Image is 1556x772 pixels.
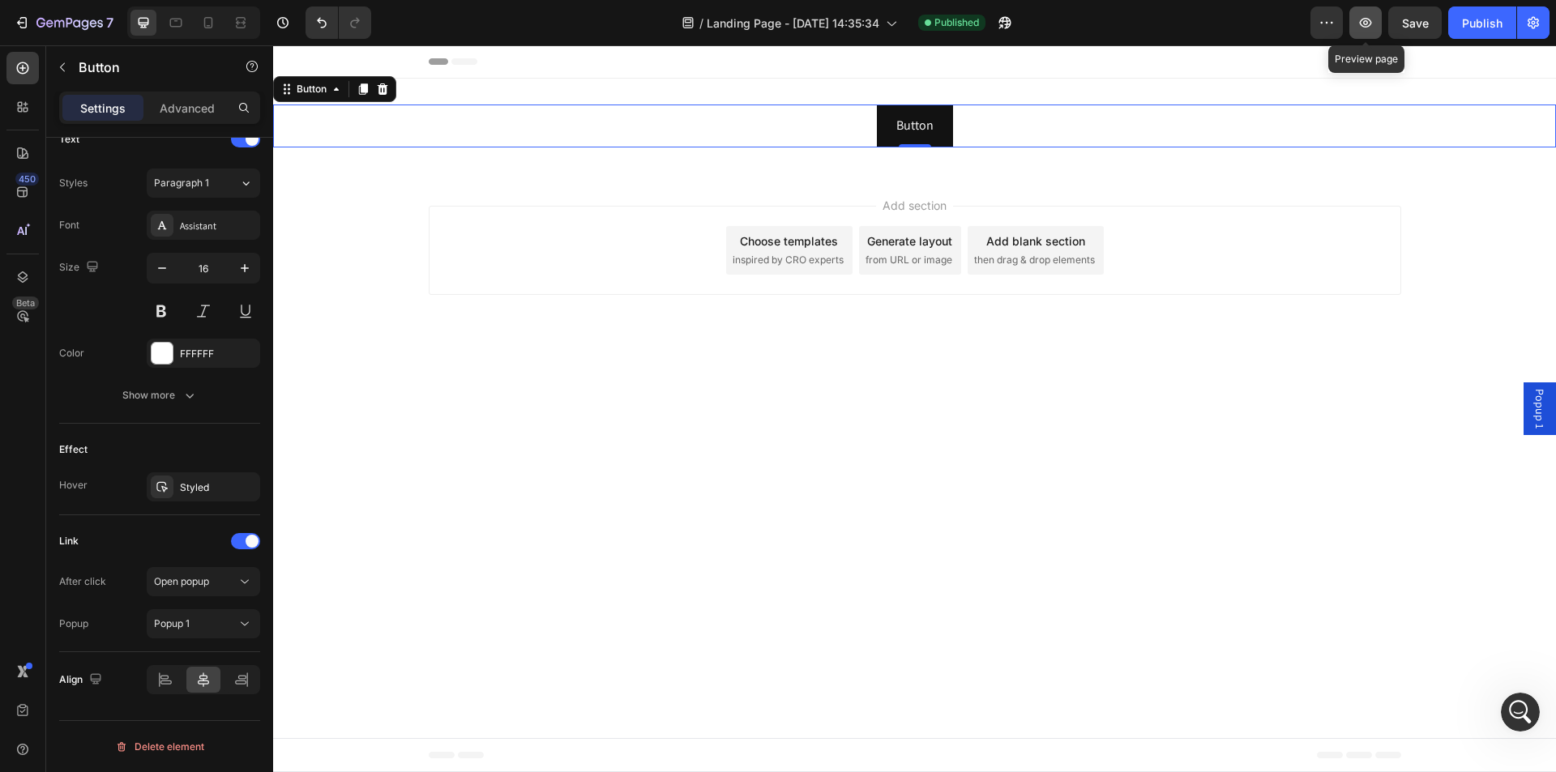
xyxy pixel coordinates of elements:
[59,734,260,760] button: Delete element
[115,737,204,757] div: Delete element
[59,346,84,360] div: Color
[59,176,88,190] div: Styles
[273,45,1556,772] iframe: Design area
[604,59,680,102] a: Button
[1259,343,1275,383] span: Popup 1
[59,132,79,147] div: Text
[59,669,105,691] div: Align
[59,478,88,493] div: Hover
[147,168,260,198] button: Paragraph 1
[699,15,703,32] span: /
[460,207,571,222] span: inspired by CRO experts
[147,567,260,596] button: Open popup
[1388,6,1442,39] button: Save
[15,173,39,186] div: 450
[306,6,371,39] div: Undo/Redo
[59,574,106,589] div: After click
[147,609,260,638] button: Popup 1
[934,15,979,30] span: Published
[707,15,879,32] span: Landing Page - [DATE] 14:35:34
[59,257,102,279] div: Size
[59,442,88,457] div: Effect
[594,187,679,204] div: Generate layout
[154,617,190,629] span: Popup 1
[154,176,209,190] span: Paragraph 1
[59,534,79,548] div: Link
[713,187,812,204] div: Add blank section
[467,187,565,204] div: Choose templates
[79,58,216,77] p: Button
[592,207,679,222] span: from URL or image
[623,69,660,92] p: Button
[12,296,39,309] div: Beta
[701,207,822,222] span: then drag & drop elements
[603,151,680,168] span: Add section
[106,13,113,32] p: 7
[122,387,198,403] div: Show more
[180,347,256,361] div: FFFFFF
[1462,15,1503,32] div: Publish
[80,100,126,117] p: Settings
[59,616,88,631] div: Popup
[59,218,79,232] div: Font
[1402,16,1429,30] span: Save
[154,575,209,587] span: Open popup
[59,381,260,410] button: Show more
[1501,693,1540,731] iframe: Intercom live chat
[160,100,215,117] p: Advanced
[6,6,121,39] button: 7
[180,219,256,233] div: Assistant
[1448,6,1516,39] button: Publish
[180,480,256,495] div: Styled
[20,36,57,51] div: Button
